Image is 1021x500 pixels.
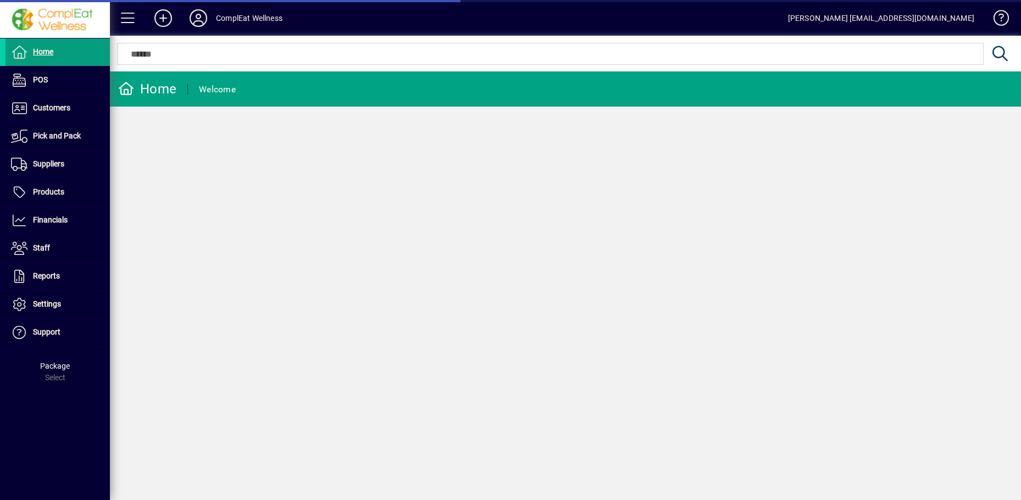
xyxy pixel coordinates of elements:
span: Financials [33,215,68,224]
span: Suppliers [33,159,64,168]
span: Staff [33,243,50,252]
a: Pick and Pack [5,123,110,150]
a: Support [5,319,110,346]
button: Profile [181,8,216,28]
span: Customers [33,103,70,112]
a: Products [5,179,110,206]
a: Financials [5,207,110,234]
span: POS [33,75,48,84]
a: Settings [5,291,110,318]
a: Customers [5,95,110,122]
span: Settings [33,299,61,308]
span: Products [33,187,64,196]
div: ComplEat Wellness [216,9,282,27]
button: Add [146,8,181,28]
span: Package [40,362,70,370]
a: Reports [5,263,110,290]
a: POS [5,66,110,94]
span: Support [33,327,60,336]
a: Suppliers [5,151,110,178]
a: Staff [5,235,110,262]
div: Home [118,80,176,98]
span: Reports [33,271,60,280]
a: Knowledge Base [985,2,1007,38]
div: Welcome [199,81,236,98]
span: Pick and Pack [33,131,81,140]
div: [PERSON_NAME] [EMAIL_ADDRESS][DOMAIN_NAME] [788,9,974,27]
span: Home [33,47,53,56]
